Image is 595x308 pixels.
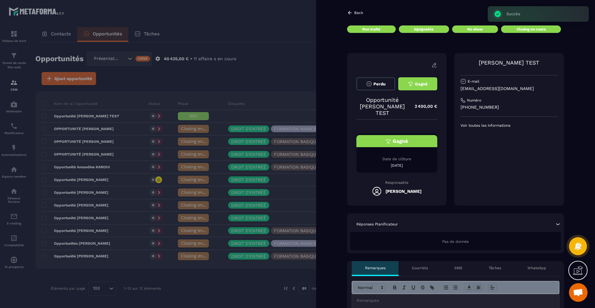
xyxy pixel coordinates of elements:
p: Opportunité [PERSON_NAME] TEST [356,97,408,116]
button: Perdu [356,77,395,90]
div: Ouvrir le chat [569,283,588,302]
p: [DATE] [356,163,437,168]
p: Courriels [412,265,428,270]
p: Tâches [489,265,501,270]
span: Gagné [415,82,428,86]
p: Non traité [362,27,380,32]
p: Réponses Planificateur [356,222,398,227]
a: [PERSON_NAME] TEST [479,59,539,66]
h5: [PERSON_NAME] [386,189,421,194]
button: Gagné [398,77,437,90]
p: E-mail [468,79,479,84]
p: [PHONE_NUMBER] [461,104,558,110]
p: SMS [454,265,462,270]
span: Pas de donnée [442,239,469,244]
p: Responsable [356,180,437,185]
p: Numéro [467,98,481,103]
p: Closing en cours [517,27,546,32]
p: 2 400,00 € [408,100,437,112]
p: WhatsApp [527,265,546,270]
span: Gagné [393,138,408,144]
p: Remarques [365,265,386,270]
p: Voir toutes les informations [461,123,558,128]
p: [EMAIL_ADDRESS][DOMAIN_NAME] [461,86,558,92]
span: Perdu [373,82,386,86]
p: Date de clôture [356,156,437,161]
p: No show [467,27,483,32]
p: injoignable [414,27,434,32]
p: Back [354,11,363,15]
